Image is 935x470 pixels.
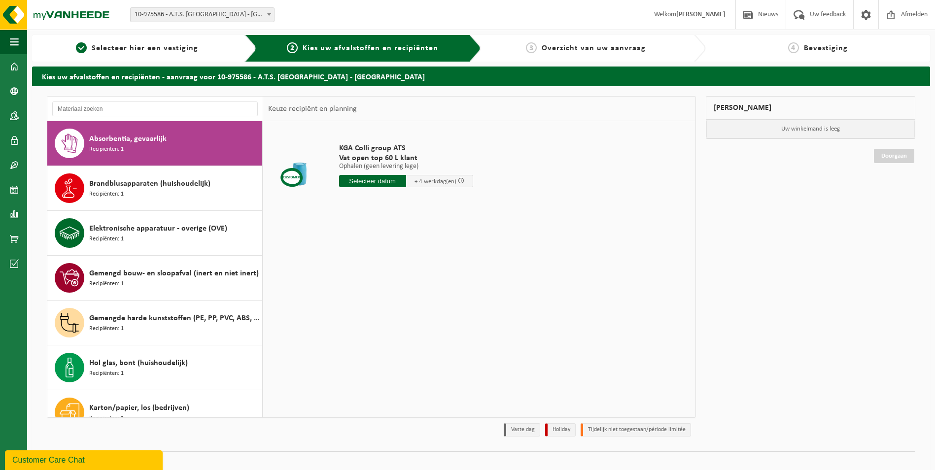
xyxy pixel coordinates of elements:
[89,279,124,289] span: Recipiënten: 1
[89,223,227,235] span: Elektronische apparatuur - overige (OVE)
[504,423,540,436] li: Vaste dag
[263,97,362,121] div: Keuze recipiënt en planning
[89,357,188,369] span: Hol glas, bont (huishoudelijk)
[47,121,263,166] button: Absorbentia, gevaarlijk Recipiënten: 1
[706,120,915,138] p: Uw winkelmand is leeg
[92,44,198,52] span: Selecteer hier een vestiging
[581,423,691,436] li: Tijdelijk niet toegestaan/période limitée
[526,42,537,53] span: 3
[89,268,259,279] span: Gemengd bouw- en sloopafval (inert en niet inert)
[339,143,473,153] span: KGA Colli group ATS
[5,448,165,470] iframe: chat widget
[47,390,263,435] button: Karton/papier, los (bedrijven) Recipiënten: 1
[89,414,124,423] span: Recipiënten: 1
[545,423,576,436] li: Holiday
[89,402,189,414] span: Karton/papier, los (bedrijven)
[542,44,646,52] span: Overzicht van uw aanvraag
[32,67,930,86] h2: Kies uw afvalstoffen en recipiënten - aanvraag voor 10-975586 - A.T.S. [GEOGRAPHIC_DATA] - [GEOGR...
[89,178,210,190] span: Brandblusapparaten (huishoudelijk)
[89,312,260,324] span: Gemengde harde kunststoffen (PE, PP, PVC, ABS, PC, PA, ...), recycleerbaar (industriel)
[287,42,298,53] span: 2
[47,345,263,390] button: Hol glas, bont (huishoudelijk) Recipiënten: 1
[47,211,263,256] button: Elektronische apparatuur - overige (OVE) Recipiënten: 1
[339,175,406,187] input: Selecteer datum
[47,256,263,301] button: Gemengd bouw- en sloopafval (inert en niet inert) Recipiënten: 1
[89,324,124,334] span: Recipiënten: 1
[676,11,726,18] strong: [PERSON_NAME]
[89,235,124,244] span: Recipiënten: 1
[131,8,274,22] span: 10-975586 - A.T.S. MERELBEKE - MERELBEKE
[706,96,916,120] div: [PERSON_NAME]
[89,133,167,145] span: Absorbentia, gevaarlijk
[89,190,124,199] span: Recipiënten: 1
[415,178,456,185] span: + 4 werkdag(en)
[47,166,263,211] button: Brandblusapparaten (huishoudelijk) Recipiënten: 1
[52,101,258,116] input: Materiaal zoeken
[37,42,237,54] a: 1Selecteer hier een vestiging
[339,153,473,163] span: Vat open top 60 L klant
[874,149,914,163] a: Doorgaan
[303,44,438,52] span: Kies uw afvalstoffen en recipiënten
[76,42,87,53] span: 1
[89,369,124,378] span: Recipiënten: 1
[788,42,799,53] span: 4
[130,7,275,22] span: 10-975586 - A.T.S. MERELBEKE - MERELBEKE
[89,145,124,154] span: Recipiënten: 1
[804,44,848,52] span: Bevestiging
[339,163,473,170] p: Ophalen (geen levering lege)
[47,301,263,345] button: Gemengde harde kunststoffen (PE, PP, PVC, ABS, PC, PA, ...), recycleerbaar (industriel) Recipiënt...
